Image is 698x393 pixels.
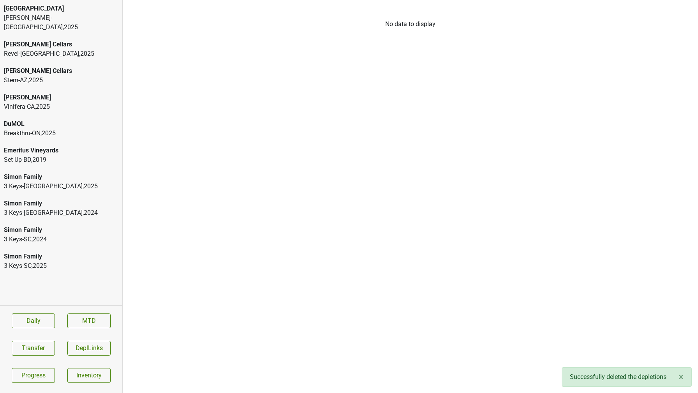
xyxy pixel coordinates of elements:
[12,368,55,383] a: Progress
[4,49,118,58] div: Revel-[GEOGRAPHIC_DATA] , 2025
[4,40,118,49] div: [PERSON_NAME] Cellars
[4,146,118,155] div: Emeritus Vineyards
[562,367,692,387] div: Successfully deleted the depletions
[4,13,118,32] div: [PERSON_NAME]-[GEOGRAPHIC_DATA] , 2025
[12,313,55,328] a: Daily
[4,155,118,165] div: Set Up-BD , 2019
[67,313,111,328] a: MTD
[4,182,118,191] div: 3 Keys-[GEOGRAPHIC_DATA] , 2025
[4,4,118,13] div: [GEOGRAPHIC_DATA]
[4,235,118,244] div: 3 Keys-SC , 2024
[4,261,118,271] div: 3 Keys-SC , 2025
[4,199,118,208] div: Simon Family
[4,93,118,102] div: [PERSON_NAME]
[123,19,698,29] div: No data to display
[12,341,55,356] button: Transfer
[67,368,111,383] a: Inventory
[4,129,118,138] div: Breakthru-ON , 2025
[4,66,118,76] div: [PERSON_NAME] Cellars
[4,119,118,129] div: DuMOL
[4,252,118,261] div: Simon Family
[679,372,684,382] span: ×
[4,102,118,112] div: Vinifera-CA , 2025
[4,76,118,85] div: Stem-AZ , 2025
[4,172,118,182] div: Simon Family
[4,225,118,235] div: Simon Family
[4,208,118,218] div: 3 Keys-[GEOGRAPHIC_DATA] , 2024
[67,341,111,356] button: DeplLinks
